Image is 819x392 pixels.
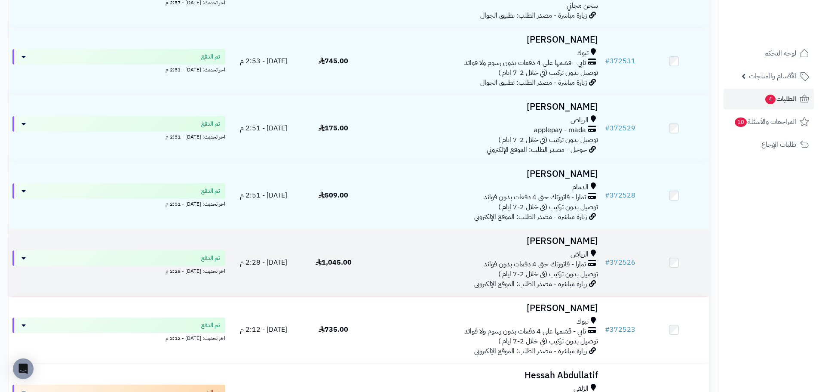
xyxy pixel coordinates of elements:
[319,190,348,201] span: 509.00
[240,56,287,66] span: [DATE] - 2:53 م
[372,35,598,45] h3: [PERSON_NAME]
[201,187,220,195] span: تم الدفع
[319,123,348,133] span: 175.00
[605,56,610,66] span: #
[480,77,587,88] span: زيارة مباشرة - مصدر الطلب: تطبيق الجوال
[571,115,589,125] span: الرياض
[487,145,587,155] span: جوجل - مصدر الطلب: الموقع الإلكتروني
[201,52,220,61] span: تم الدفع
[474,346,587,356] span: زيارة مباشرة - مصدر الطلب: الموقع الإلكتروني
[724,111,814,132] a: المراجعات والأسئلة10
[13,358,34,379] div: Open Intercom Messenger
[474,212,587,222] span: زيارة مباشرة - مصدر الطلب: الموقع الإلكتروني
[319,324,348,335] span: 735.00
[605,123,635,133] a: #372529
[201,120,220,128] span: تم الدفع
[372,236,598,246] h3: [PERSON_NAME]
[605,56,635,66] a: #372531
[605,324,610,335] span: #
[372,303,598,313] h3: [PERSON_NAME]
[765,95,776,104] span: 4
[567,0,598,11] span: شحن مجاني
[372,102,598,112] h3: [PERSON_NAME]
[480,10,587,21] span: زيارة مباشرة - مصدر الطلب: تطبيق الجوال
[12,333,225,342] div: اخر تحديث: [DATE] - 2:12 م
[571,250,589,259] span: الرياض
[764,47,796,59] span: لوحة التحكم
[605,257,635,268] a: #372526
[240,190,287,201] span: [DATE] - 2:51 م
[724,134,814,155] a: طلبات الإرجاع
[749,70,796,82] span: الأقسام والمنتجات
[764,93,796,105] span: الطلبات
[372,370,598,380] h3: Hessah Abdullatif
[724,43,814,64] a: لوحة التحكم
[605,190,610,201] span: #
[240,123,287,133] span: [DATE] - 2:51 م
[240,257,287,268] span: [DATE] - 2:28 م
[761,139,796,151] span: طلبات الإرجاع
[201,321,220,330] span: تم الدفع
[201,254,220,262] span: تم الدفع
[734,116,796,128] span: المراجعات والأسئلة
[464,327,586,336] span: تابي - قسّمها على 4 دفعات بدون رسوم ولا فوائد
[12,266,225,275] div: اخر تحديث: [DATE] - 2:28 م
[484,259,586,269] span: تمارا - فاتورتك حتى 4 دفعات بدون فوائد
[605,257,610,268] span: #
[605,324,635,335] a: #372523
[12,65,225,74] div: اخر تحديث: [DATE] - 2:53 م
[577,48,589,58] span: تبوك
[498,135,598,145] span: توصيل بدون تركيب (في خلال 2-7 ايام )
[534,125,586,135] span: applepay - mada
[316,257,352,268] span: 1,045.00
[498,336,598,346] span: توصيل بدون تركيب (في خلال 2-7 ايام )
[498,269,598,279] span: توصيل بدون تركيب (في خلال 2-7 ايام )
[605,123,610,133] span: #
[577,317,589,327] span: تبوك
[735,117,747,127] span: 10
[474,279,587,289] span: زيارة مباشرة - مصدر الطلب: الموقع الإلكتروني
[12,132,225,141] div: اخر تحديث: [DATE] - 2:51 م
[724,89,814,109] a: الطلبات4
[498,202,598,212] span: توصيل بدون تركيب (في خلال 2-7 ايام )
[605,190,635,201] a: #372528
[498,68,598,78] span: توصيل بدون تركيب (في خلال 2-7 ايام )
[572,182,589,192] span: الدمام
[372,169,598,179] h3: [PERSON_NAME]
[484,192,586,202] span: تمارا - فاتورتك حتى 4 دفعات بدون فوائد
[464,58,586,68] span: تابي - قسّمها على 4 دفعات بدون رسوم ولا فوائد
[240,324,287,335] span: [DATE] - 2:12 م
[12,199,225,208] div: اخر تحديث: [DATE] - 2:51 م
[319,56,348,66] span: 745.00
